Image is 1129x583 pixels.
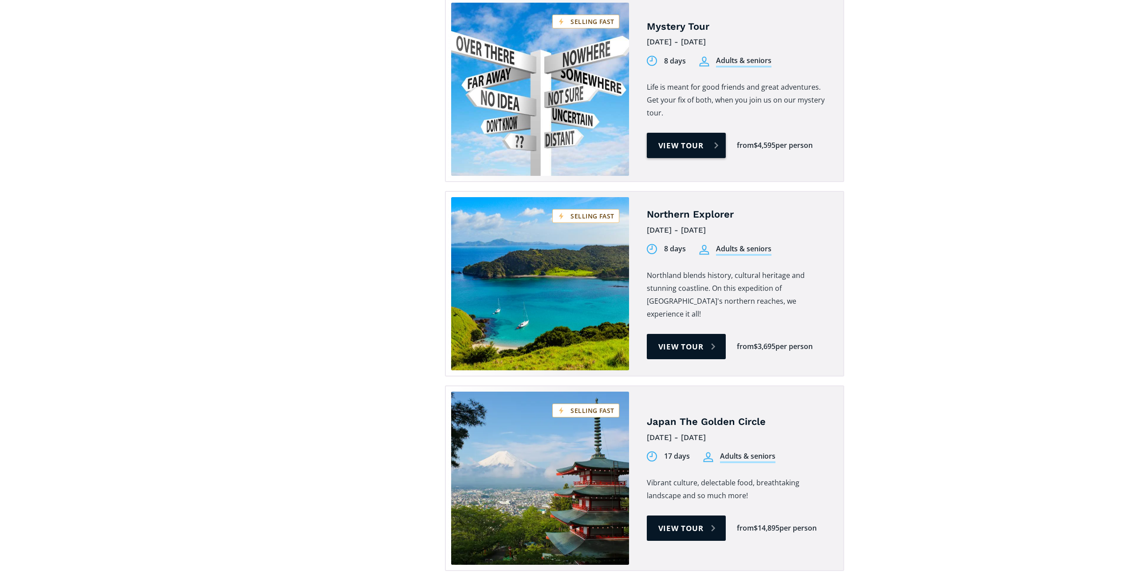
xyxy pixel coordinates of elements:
[664,451,672,461] div: 17
[737,140,754,151] div: from
[647,269,830,321] p: Northland blends history, cultural heritage and stunning coastline. On this expedition of [GEOGRA...
[716,244,771,256] div: Adults & seniors
[647,35,830,49] div: [DATE] - [DATE]
[775,140,813,151] div: per person
[754,341,775,352] div: $3,695
[775,341,813,352] div: per person
[674,451,690,461] div: days
[647,516,726,541] a: View tour
[647,334,726,359] a: View tour
[647,81,830,119] p: Life is meant for good friends and great adventures. Get your fix of both, when you join us on ou...
[779,523,817,533] div: per person
[720,451,775,463] div: Adults & seniors
[647,476,830,502] p: Vibrant culture, delectable food, breathtaking landscape and so much more!
[670,56,686,66] div: days
[737,523,754,533] div: from
[647,20,830,33] h4: Mystery Tour
[647,223,830,237] div: [DATE] - [DATE]
[664,244,668,254] div: 8
[754,140,775,151] div: $4,595
[647,431,830,444] div: [DATE] - [DATE]
[647,133,726,158] a: View tour
[670,244,686,254] div: days
[716,56,771,67] div: Adults & seniors
[647,416,830,428] h4: Japan The Golden Circle
[754,523,779,533] div: $14,895
[737,341,754,352] div: from
[664,56,668,66] div: 8
[647,208,830,221] h4: Northern Explorer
